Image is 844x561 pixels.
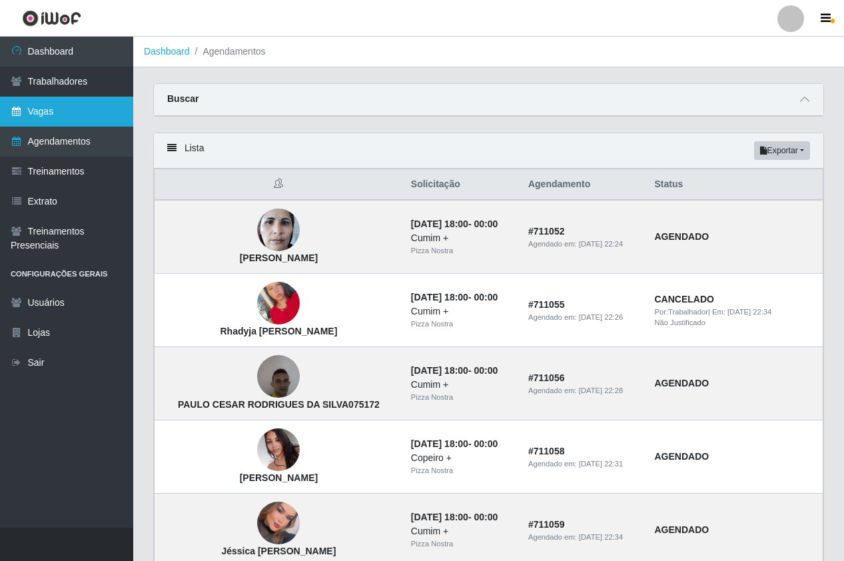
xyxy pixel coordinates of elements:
img: Katia Regina Moreira de Brito [257,422,300,478]
span: Por: Trabalhador [654,308,707,316]
time: [DATE] 18:00 [411,219,468,229]
strong: - [411,438,498,449]
strong: AGENDADO [654,451,709,462]
time: [DATE] 18:00 [411,292,468,302]
div: Não Justificado [654,317,815,328]
button: Exportar [754,141,810,160]
strong: AGENDADO [654,378,709,388]
time: 00:00 [474,438,498,449]
time: [DATE] 22:31 [579,460,623,468]
strong: # 711058 [528,446,565,456]
div: Agendado em: [528,385,639,396]
strong: [PERSON_NAME] [240,253,318,263]
strong: - [411,365,498,376]
time: [DATE] 22:28 [579,386,623,394]
strong: Jéssica [PERSON_NAME] [221,546,336,556]
strong: - [411,512,498,522]
time: 00:00 [474,292,498,302]
img: Jéssica Mayara Lima [257,493,300,554]
strong: [PERSON_NAME] [240,472,318,483]
div: Pizza Nostra [411,318,512,330]
strong: # 711052 [528,226,565,237]
strong: AGENDADO [654,524,709,535]
th: Agendamento [520,169,647,201]
strong: - [411,292,498,302]
div: Cumim + [411,378,512,392]
strong: # 711056 [528,372,565,383]
time: 00:00 [474,219,498,229]
img: Rhadyja Julia dos Santos Silva Oliveira [257,266,300,342]
time: 00:00 [474,365,498,376]
div: Copeiro + [411,451,512,465]
time: [DATE] 22:26 [579,313,623,321]
nav: breadcrumb [133,37,844,67]
time: [DATE] 18:00 [411,512,468,522]
strong: - [411,219,498,229]
time: [DATE] 22:24 [579,240,623,248]
div: Cumim + [411,304,512,318]
div: Agendado em: [528,312,639,323]
strong: # 711055 [528,299,565,310]
div: Agendado em: [528,239,639,250]
div: Lista [154,133,823,169]
th: Solicitação [403,169,520,201]
time: [DATE] 22:34 [727,308,771,316]
time: [DATE] 22:34 [579,533,623,541]
th: Status [646,169,823,201]
img: CoreUI Logo [22,10,81,27]
strong: # 711059 [528,519,565,530]
a: Dashboard [144,46,190,57]
time: 00:00 [474,512,498,522]
div: Cumim + [411,231,512,245]
strong: Buscar [167,93,199,104]
div: Pizza Nostra [411,245,512,257]
img: PAULO CESAR RODRIGUES DA SILVA075172 [257,348,300,405]
div: Pizza Nostra [411,538,512,550]
strong: AGENDADO [654,231,709,242]
img: Maria José de Oliveira Barbosa [257,202,300,259]
strong: Rhadyja [PERSON_NAME] [220,326,338,336]
strong: CANCELADO [654,294,713,304]
div: Agendado em: [528,458,639,470]
time: [DATE] 18:00 [411,365,468,376]
div: | Em: [654,306,815,318]
div: Pizza Nostra [411,465,512,476]
div: Cumim + [411,524,512,538]
li: Agendamentos [190,45,266,59]
div: Agendado em: [528,532,639,543]
div: Pizza Nostra [411,392,512,403]
strong: PAULO CESAR RODRIGUES DA SILVA075172 [178,399,380,410]
time: [DATE] 18:00 [411,438,468,449]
